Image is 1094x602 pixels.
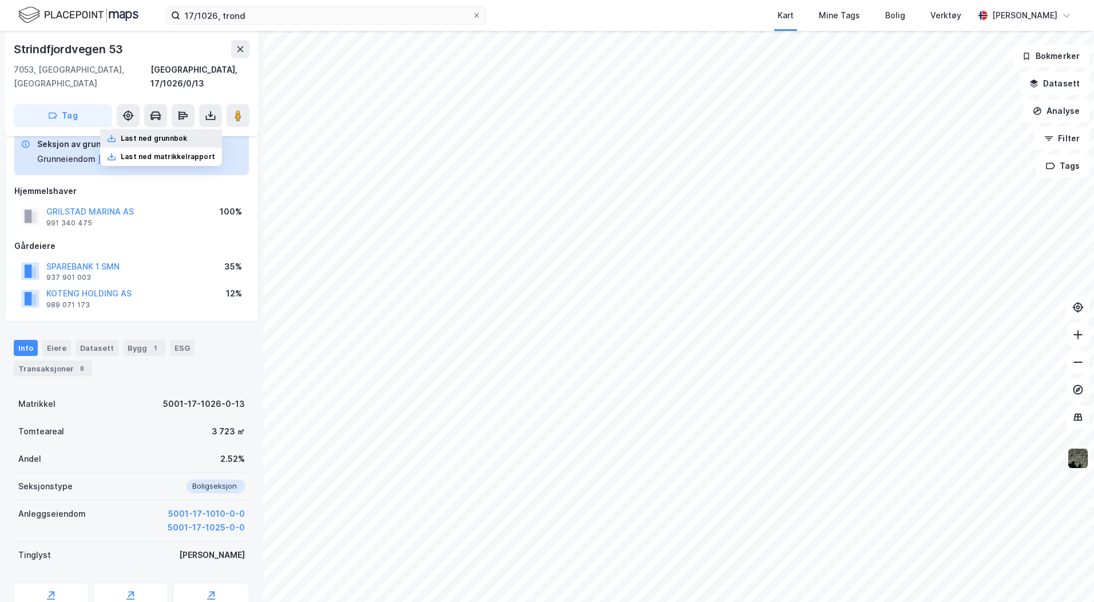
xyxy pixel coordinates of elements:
[930,9,961,22] div: Verktøy
[46,300,90,310] div: 989 071 173
[163,397,245,411] div: 5001-17-1026-0-13
[14,239,249,253] div: Gårdeiere
[76,340,118,356] div: Datasett
[46,219,92,228] div: 991 340 475
[1037,547,1094,602] div: Kontrollprogram for chat
[18,507,86,521] div: Anleggseiendom
[168,507,245,521] button: 5001-17-1010-0-0
[18,397,56,411] div: Matrikkel
[18,5,138,25] img: logo.f888ab2527a4732fd821a326f86c7f29.svg
[180,7,472,24] input: Søk på adresse, matrikkel, gårdeiere, leietakere eller personer
[18,548,51,562] div: Tinglyst
[179,548,245,562] div: [PERSON_NAME]
[18,452,41,466] div: Andel
[76,363,88,374] div: 8
[14,184,249,198] div: Hjemmelshaver
[1067,447,1089,469] img: 9k=
[14,63,150,90] div: 7053, [GEOGRAPHIC_DATA], [GEOGRAPHIC_DATA]
[224,260,242,274] div: 35%
[992,9,1057,22] div: [PERSON_NAME]
[170,340,195,356] div: ESG
[819,9,860,22] div: Mine Tags
[1034,127,1089,150] button: Filter
[168,521,245,534] button: 5001-17-1025-0-0
[121,134,187,143] div: Last ned grunnbok
[1012,45,1089,68] button: Bokmerker
[1036,155,1089,177] button: Tags
[14,361,92,377] div: Transaksjoner
[37,137,219,151] div: Seksjon av grunneiendom
[98,152,219,166] button: [GEOGRAPHIC_DATA], 17/1026
[220,205,242,219] div: 100%
[121,152,215,161] div: Last ned matrikkelrapport
[46,273,91,282] div: 937 901 003
[18,480,73,493] div: Seksjonstype
[1037,547,1094,602] iframe: Chat Widget
[18,425,64,438] div: Tomteareal
[149,342,161,354] div: 1
[14,340,38,356] div: Info
[226,287,242,300] div: 12%
[150,63,249,90] div: [GEOGRAPHIC_DATA], 17/1026/0/13
[14,104,112,127] button: Tag
[1023,100,1089,122] button: Analyse
[885,9,905,22] div: Bolig
[37,152,96,166] div: Grunneiendom
[220,452,245,466] div: 2.52%
[14,40,125,58] div: Strindfjordvegen 53
[123,340,165,356] div: Bygg
[1020,72,1089,95] button: Datasett
[42,340,71,356] div: Eiere
[212,425,245,438] div: 3 723 ㎡
[778,9,794,22] div: Kart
